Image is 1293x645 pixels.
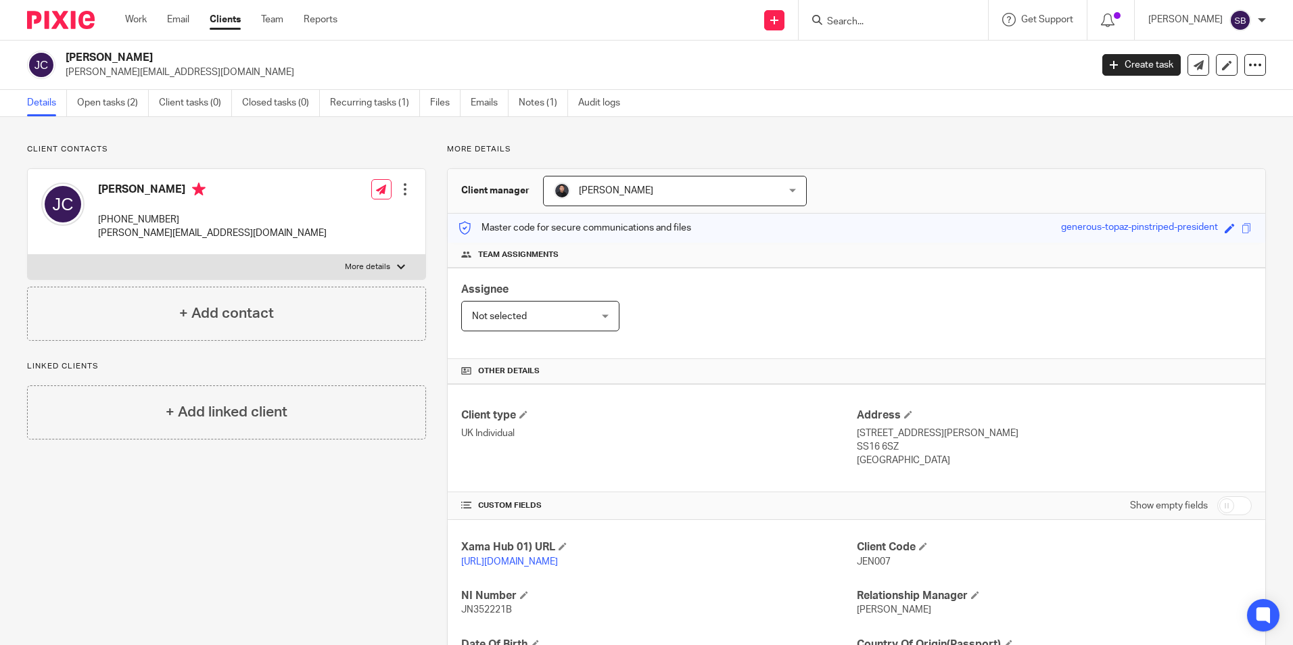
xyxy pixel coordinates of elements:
[125,13,147,26] a: Work
[857,589,1252,603] h4: Relationship Manager
[826,16,947,28] input: Search
[1148,13,1223,26] p: [PERSON_NAME]
[98,213,327,226] p: [PHONE_NUMBER]
[27,51,55,79] img: svg%3E
[430,90,461,116] a: Files
[461,184,530,197] h3: Client manager
[98,226,327,240] p: [PERSON_NAME][EMAIL_ADDRESS][DOMAIN_NAME]
[98,183,327,199] h4: [PERSON_NAME]
[27,90,67,116] a: Details
[458,221,691,235] p: Master code for secure communications and files
[519,90,568,116] a: Notes (1)
[27,11,95,29] img: Pixie
[1102,54,1181,76] a: Create task
[461,284,509,295] span: Assignee
[66,51,878,65] h2: [PERSON_NAME]
[1130,499,1208,512] label: Show empty fields
[461,589,856,603] h4: NI Number
[478,249,559,260] span: Team assignments
[242,90,320,116] a: Closed tasks (0)
[77,90,149,116] a: Open tasks (2)
[461,427,856,440] p: UK Individual
[461,605,512,615] span: JN352221B
[179,303,274,324] h4: + Add contact
[304,13,337,26] a: Reports
[579,186,653,195] span: [PERSON_NAME]
[27,361,426,372] p: Linked clients
[1229,9,1251,31] img: svg%3E
[461,408,856,423] h4: Client type
[210,13,241,26] a: Clients
[166,402,287,423] h4: + Add linked client
[167,13,189,26] a: Email
[578,90,630,116] a: Audit logs
[330,90,420,116] a: Recurring tasks (1)
[857,557,891,567] span: JEN007
[159,90,232,116] a: Client tasks (0)
[192,183,206,196] i: Primary
[27,144,426,155] p: Client contacts
[261,13,283,26] a: Team
[1061,220,1218,236] div: generous-topaz-pinstriped-president
[471,90,509,116] a: Emails
[447,144,1266,155] p: More details
[345,262,390,272] p: More details
[461,540,856,554] h4: Xama Hub 01) URL
[554,183,570,199] img: My%20Photo.jpg
[66,66,1082,79] p: [PERSON_NAME][EMAIL_ADDRESS][DOMAIN_NAME]
[478,366,540,377] span: Other details
[857,605,931,615] span: [PERSON_NAME]
[472,312,527,321] span: Not selected
[857,454,1252,467] p: [GEOGRAPHIC_DATA]
[1021,15,1073,24] span: Get Support
[461,500,856,511] h4: CUSTOM FIELDS
[857,408,1252,423] h4: Address
[857,427,1252,440] p: [STREET_ADDRESS][PERSON_NAME]
[461,557,558,567] a: [URL][DOMAIN_NAME]
[857,540,1252,554] h4: Client Code
[857,440,1252,454] p: SS16 6SZ
[41,183,85,226] img: svg%3E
